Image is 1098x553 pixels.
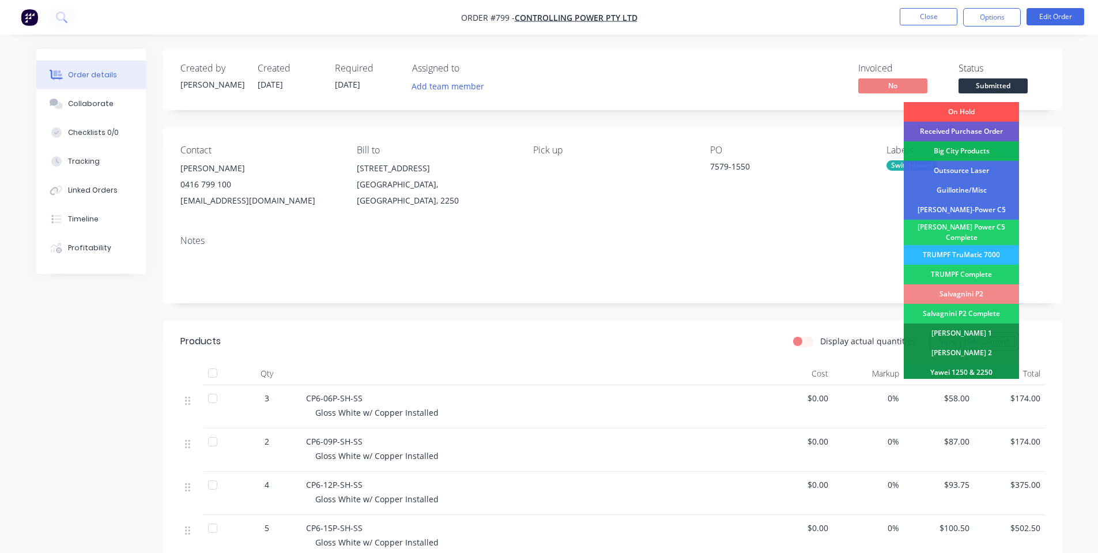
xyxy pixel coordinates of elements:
div: Timeline [68,214,99,224]
button: Add team member [412,78,490,94]
div: [PERSON_NAME]-Power C5 [904,200,1019,220]
div: Required [335,63,398,74]
div: Markup [833,362,904,385]
span: CP6-09P-SH-SS [306,436,363,447]
span: Gloss White w/ Copper Installed [315,494,439,505]
span: 0% [837,435,899,447]
div: PO [710,145,868,156]
div: Created by [180,63,244,74]
div: On Hold [904,102,1019,122]
div: [STREET_ADDRESS] [357,160,515,176]
span: Gloss White w/ Copper Installed [315,450,439,461]
span: $0.00 [767,392,829,404]
div: [GEOGRAPHIC_DATA], [GEOGRAPHIC_DATA], 2250 [357,176,515,209]
div: [STREET_ADDRESS][GEOGRAPHIC_DATA], [GEOGRAPHIC_DATA], 2250 [357,160,515,209]
div: Contact [180,145,338,156]
div: [PERSON_NAME] [180,160,338,176]
span: CP6-12P-SH-SS [306,479,363,490]
div: 7579-1550 [710,160,854,176]
div: TRUMPF TruMatic 7000 [904,245,1019,265]
span: $58.00 [908,392,970,404]
div: Salvagnini P2 Complete [904,304,1019,323]
span: 0% [837,479,899,491]
div: Notes [180,235,1045,246]
button: Timeline [36,205,146,234]
span: $174.00 [979,435,1040,447]
span: $0.00 [767,522,829,534]
div: Outsource Laser [904,161,1019,180]
span: Gloss White w/ Copper Installed [315,407,439,418]
span: CP6-15P-SH-SS [306,522,363,533]
button: Linked Orders [36,176,146,205]
span: 4 [265,479,269,491]
span: 5 [265,522,269,534]
span: 0% [837,522,899,534]
div: Pick up [533,145,691,156]
button: Add team member [405,78,490,94]
div: Qty [232,362,301,385]
div: Collaborate [68,99,114,109]
div: 0416 799 100 [180,176,338,193]
div: Bill to [357,145,515,156]
div: Assigned to [412,63,527,74]
button: Profitability [36,234,146,262]
div: Yawei 1250 & 2250 [904,363,1019,382]
div: Order details [68,70,117,80]
div: Created [258,63,321,74]
div: Tracking [68,156,100,167]
div: [PERSON_NAME] 1 [904,323,1019,343]
button: Order details [36,61,146,89]
span: $375.00 [979,479,1040,491]
div: Guillotine/Misc [904,180,1019,200]
label: Display actual quantities [820,335,916,347]
span: $174.00 [979,392,1040,404]
div: Big City Products [904,141,1019,161]
span: No [858,78,927,93]
div: Linked Orders [68,185,118,195]
span: Submitted [959,78,1028,93]
button: Edit Order [1027,8,1084,25]
div: Labels [886,145,1044,156]
div: Status [959,63,1045,74]
span: [DATE] [258,79,283,90]
span: $87.00 [908,435,970,447]
div: [EMAIL_ADDRESS][DOMAIN_NAME] [180,193,338,209]
span: Gloss White w/ Copper Installed [315,537,439,548]
span: $100.50 [908,522,970,534]
span: 3 [265,392,269,404]
div: TRUMPF Complete [904,265,1019,284]
div: [PERSON_NAME]0416 799 100[EMAIL_ADDRESS][DOMAIN_NAME] [180,160,338,209]
img: Factory [21,9,38,26]
span: $0.00 [767,435,829,447]
div: Checklists 0/0 [68,127,119,138]
button: Options [963,8,1021,27]
span: CP6-06P-SH-SS [306,393,363,404]
div: Products [180,334,221,348]
span: 2 [265,435,269,447]
span: 0% [837,392,899,404]
button: Submitted [959,78,1028,96]
div: Salvagnini P2 [904,284,1019,304]
a: Controlling Power Pty Ltd [515,12,637,23]
button: Checklists 0/0 [36,118,146,147]
div: Profitability [68,243,111,253]
div: [PERSON_NAME] [180,78,244,91]
span: Order #799 - [461,12,515,23]
span: $93.75 [908,479,970,491]
span: [DATE] [335,79,360,90]
div: Received Purchase Order [904,122,1019,141]
div: Invoiced [858,63,945,74]
span: $502.50 [979,522,1040,534]
span: $0.00 [767,479,829,491]
button: Close [900,8,957,25]
button: Collaborate [36,89,146,118]
div: Cost [763,362,833,385]
button: Tracking [36,147,146,176]
div: [PERSON_NAME] Power C5 Complete [904,220,1019,245]
div: Switchboard [886,160,937,171]
div: [PERSON_NAME] 2 [904,343,1019,363]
